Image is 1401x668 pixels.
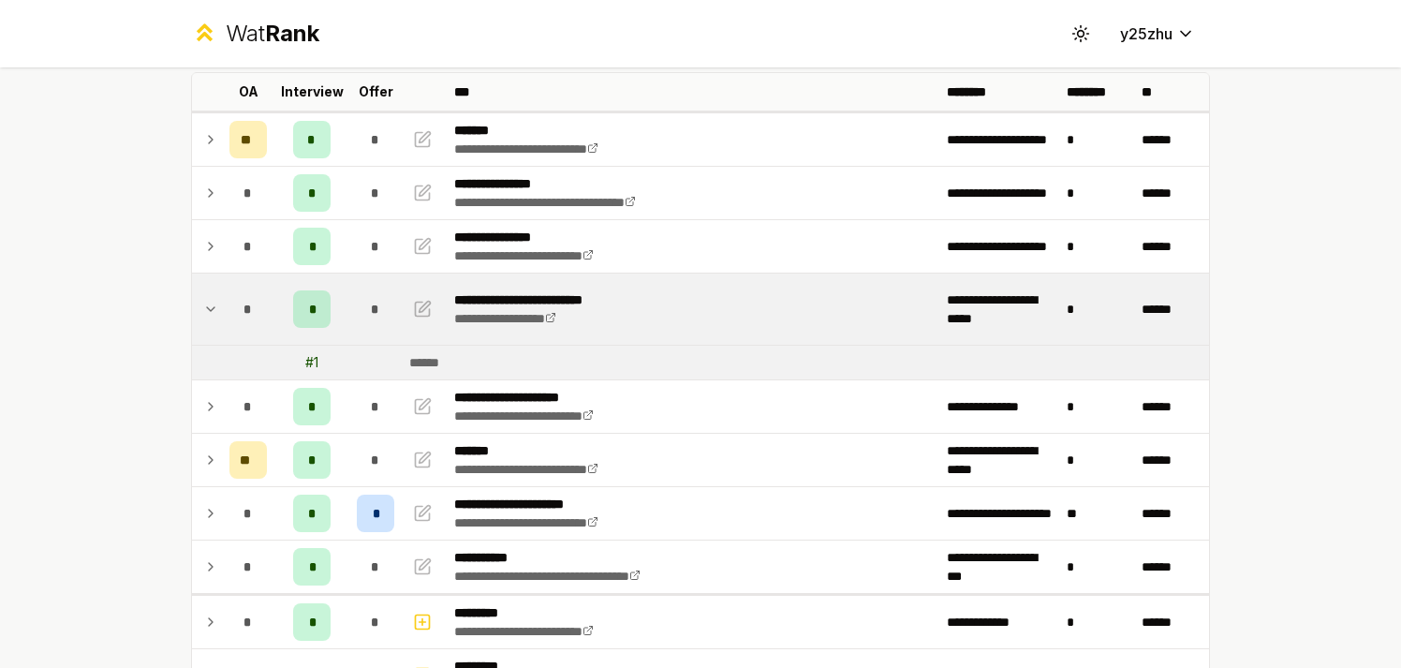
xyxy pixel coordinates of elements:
[305,353,318,372] div: # 1
[281,82,344,101] p: Interview
[239,82,258,101] p: OA
[191,19,319,49] a: WatRank
[226,19,319,49] div: Wat
[1105,17,1210,51] button: y25zhu
[265,20,319,47] span: Rank
[359,82,393,101] p: Offer
[1120,22,1172,45] span: y25zhu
